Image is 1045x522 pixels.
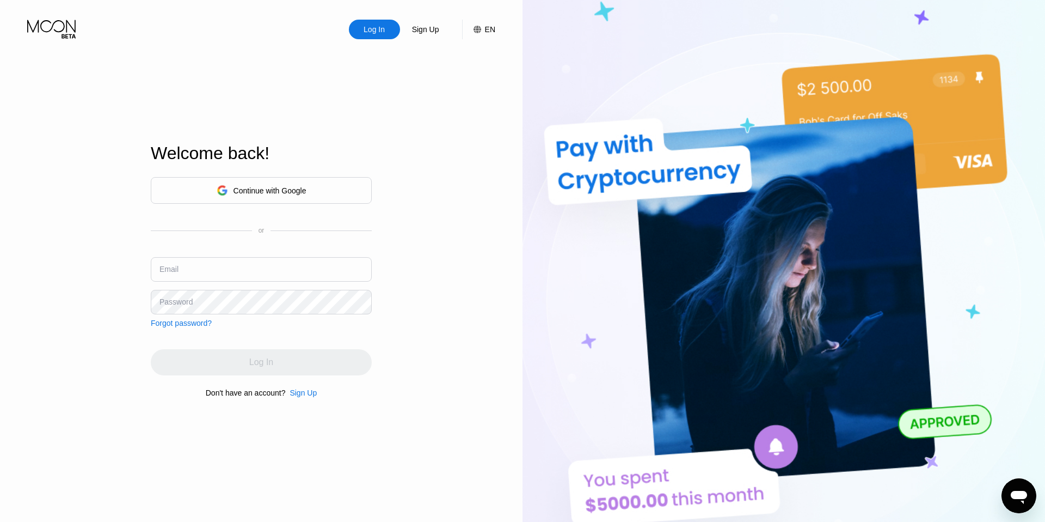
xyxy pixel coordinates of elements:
div: Log In [362,24,386,35]
div: Continue with Google [233,186,306,195]
div: Don't have an account? [206,389,286,397]
div: EN [462,20,495,39]
div: Sign Up [290,389,317,397]
div: Forgot password? [151,319,212,327]
div: Sign Up [411,24,440,35]
div: Continue with Google [151,177,372,204]
div: Sign Up [285,389,317,397]
div: Sign Up [400,20,451,39]
div: EN [485,25,495,34]
div: Welcome back! [151,143,372,163]
div: Email [159,265,179,274]
iframe: Button to launch messaging window [1001,478,1036,513]
div: Password [159,298,193,306]
div: or [259,227,265,234]
div: Log In [349,20,400,39]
